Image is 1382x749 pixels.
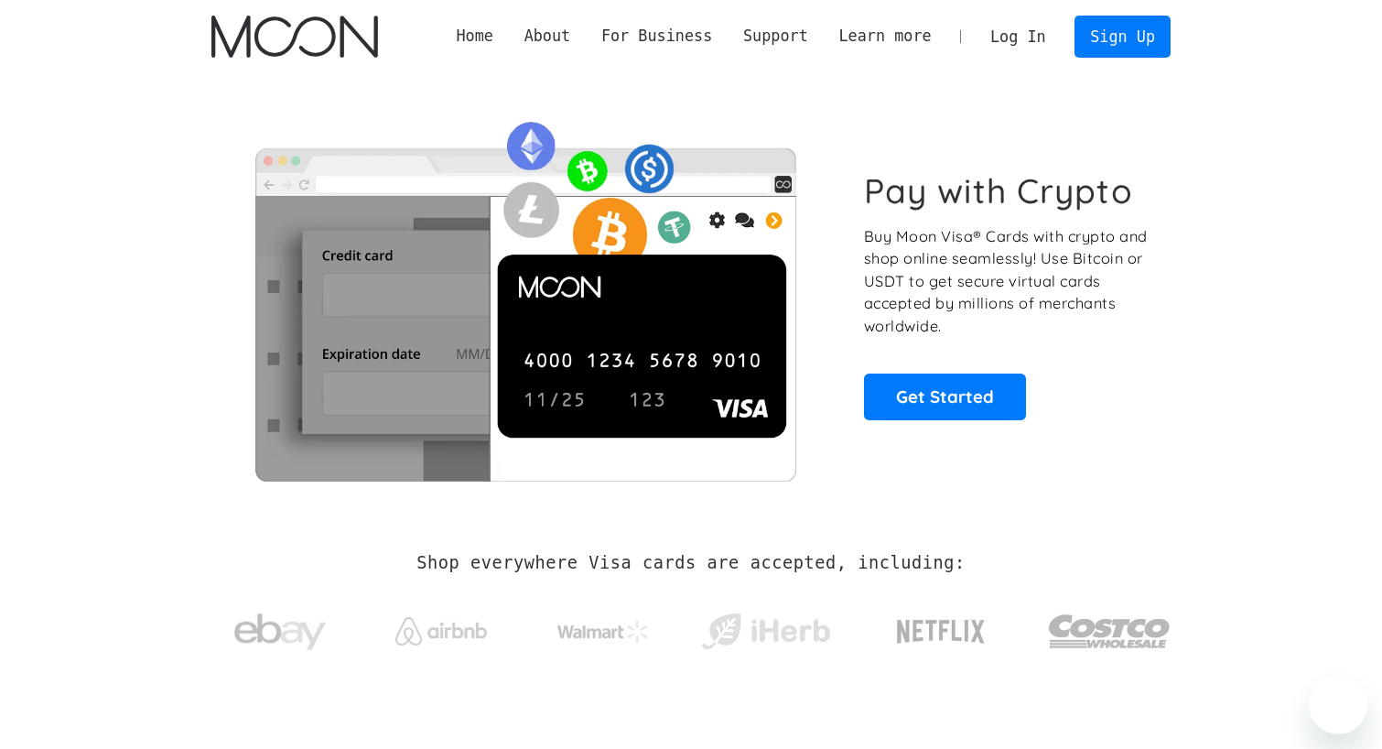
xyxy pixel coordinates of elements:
[728,25,823,48] div: Support
[395,617,487,646] img: Airbnb
[211,109,838,481] img: Moon Cards let you spend your crypto anywhere Visa is accepted.
[1074,16,1170,57] a: Sign Up
[373,599,510,655] a: Airbnb
[697,590,834,665] a: iHerb
[895,609,987,655] img: Netflix
[975,16,1061,57] a: Log In
[535,602,672,652] a: Walmart
[586,25,728,48] div: For Business
[234,603,326,661] img: ebay
[1048,597,1171,666] img: Costco
[1309,676,1367,734] iframe: Button to launch messaging window
[557,621,649,643] img: Walmart
[859,591,1023,664] a: Netflix
[211,16,377,58] img: Moon Logo
[864,225,1150,338] p: Buy Moon Visa® Cards with crypto and shop online seamlessly! Use Bitcoin or USDT to get secure vi...
[864,170,1133,212] h1: Pay with Crypto
[211,16,377,58] a: home
[524,25,571,48] div: About
[509,25,586,48] div: About
[1048,579,1171,675] a: Costco
[824,25,947,48] div: Learn more
[838,25,931,48] div: Learn more
[441,25,509,48] a: Home
[601,25,712,48] div: For Business
[416,553,965,573] h2: Shop everywhere Visa cards are accepted, including:
[743,25,808,48] div: Support
[697,608,834,656] img: iHerb
[211,585,348,670] a: ebay
[864,374,1026,419] a: Get Started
